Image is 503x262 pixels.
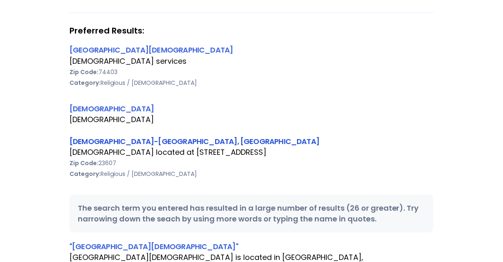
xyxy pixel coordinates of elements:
[69,195,434,233] div: The search term you entered has resulted in a large number of results (26 or greater). Try narrow...
[69,168,434,179] div: Religious / [DEMOGRAPHIC_DATA]
[69,68,98,76] b: Zip Code:
[69,170,101,178] b: Category:
[69,25,434,36] strong: Preferred Results:
[69,136,319,147] a: [DEMOGRAPHIC_DATA]-[GEOGRAPHIC_DATA], [GEOGRAPHIC_DATA]
[69,103,154,114] a: [DEMOGRAPHIC_DATA]
[69,241,434,252] div: "[GEOGRAPHIC_DATA][DEMOGRAPHIC_DATA]"
[69,103,434,114] div: [DEMOGRAPHIC_DATA]
[69,77,434,88] div: Religious / [DEMOGRAPHIC_DATA]
[69,158,434,168] div: 23607
[69,114,434,125] div: [DEMOGRAPHIC_DATA]
[69,56,434,67] div: [DEMOGRAPHIC_DATA] services
[69,45,233,55] a: [GEOGRAPHIC_DATA][DEMOGRAPHIC_DATA]
[69,136,434,147] div: [DEMOGRAPHIC_DATA]-[GEOGRAPHIC_DATA], [GEOGRAPHIC_DATA]
[69,44,434,55] div: [GEOGRAPHIC_DATA][DEMOGRAPHIC_DATA]
[69,79,101,87] b: Category:
[69,241,238,252] a: "[GEOGRAPHIC_DATA][DEMOGRAPHIC_DATA]"
[69,147,434,158] div: [DEMOGRAPHIC_DATA] located at [STREET_ADDRESS]
[69,159,98,167] b: Zip Code:
[69,67,434,77] div: 74403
